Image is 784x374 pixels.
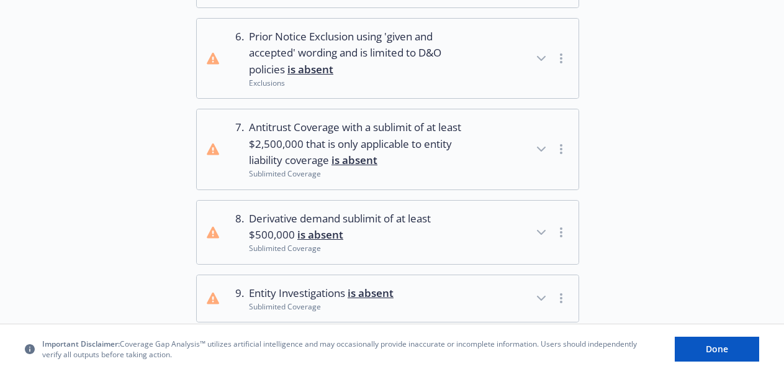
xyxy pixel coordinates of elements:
span: is absent [348,286,394,300]
button: 7.Antitrust Coverage with a sublimit of at least $2,500,000 that is only applicable to entity lia... [197,109,579,189]
span: Prior Notice Exclusion using 'given and accepted' wording and is limited to D&O policies [249,29,478,78]
span: Entity Investigations [249,285,394,301]
button: 8.Derivative demand sublimit of at least $500,000 is absentSublimited Coverage [197,201,579,264]
button: 6.Prior Notice Exclusion using 'given and accepted' wording and is limited to D&O policies is abs... [197,19,579,98]
span: is absent [331,153,377,167]
div: Sublimited Coverage [249,168,478,179]
span: Antitrust Coverage with a sublimit of at least $2,500,000 that is only applicable to entity liabi... [249,119,478,168]
div: 8 . [229,211,244,254]
button: 9.Entity Investigations is absentSublimited Coverage [197,275,579,322]
div: Sublimited Coverage [249,301,394,312]
span: Done [706,343,728,355]
div: Sublimited Coverage [249,243,478,253]
button: Done [675,337,759,362]
div: 9 . [229,285,244,312]
span: Derivative demand sublimit of at least $500,000 [249,211,478,244]
div: Exclusions [249,78,478,88]
div: 6 . [229,29,244,88]
span: Important Disclaimer: [42,339,120,349]
div: 7 . [229,119,244,179]
span: is absent [287,62,333,76]
span: Coverage Gap Analysis™ utilizes artificial intelligence and may occasionally provide inaccurate o... [42,339,655,360]
span: is absent [297,227,343,242]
